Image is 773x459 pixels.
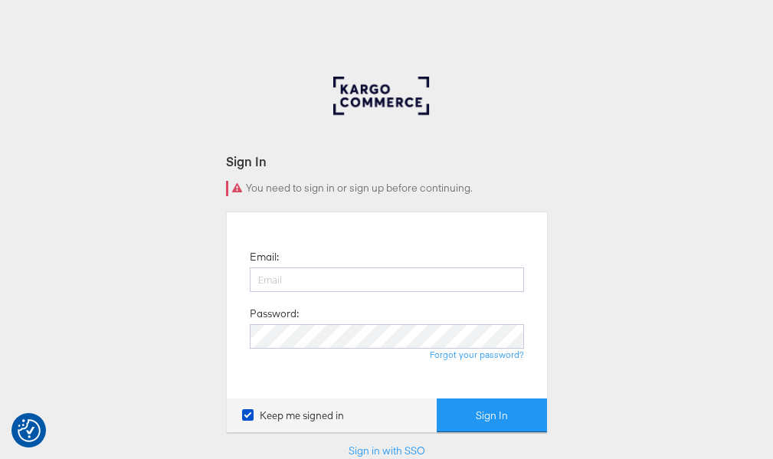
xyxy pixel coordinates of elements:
[242,408,344,423] label: Keep me signed in
[226,152,548,170] div: Sign In
[18,419,41,442] img: Revisit consent button
[437,398,547,433] button: Sign In
[349,444,425,457] a: Sign in with SSO
[250,267,524,292] input: Email
[226,181,548,196] div: You need to sign in or sign up before continuing.
[430,349,524,360] a: Forgot your password?
[250,307,299,321] label: Password:
[18,419,41,442] button: Consent Preferences
[250,250,279,264] label: Email:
